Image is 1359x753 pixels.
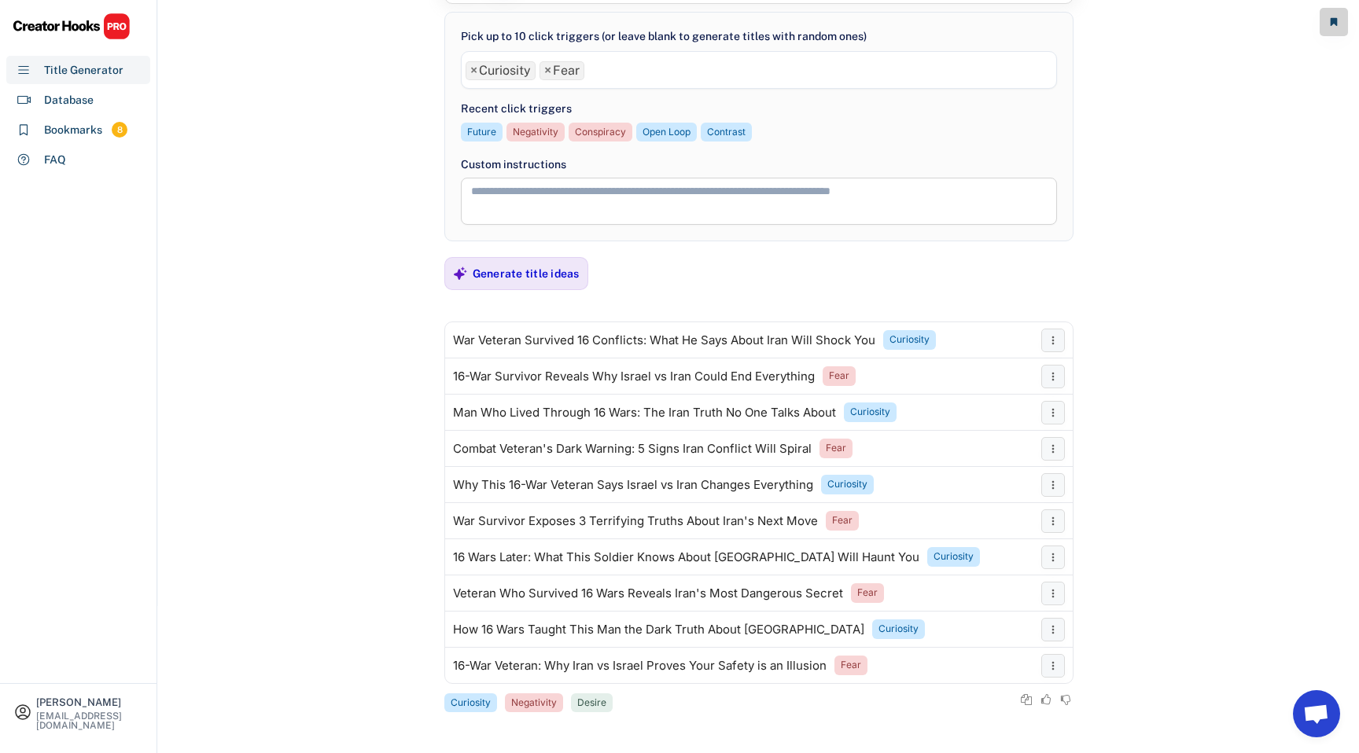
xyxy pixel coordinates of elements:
div: Fear [826,442,846,455]
div: Curiosity [878,623,919,636]
div: Fear [841,659,861,672]
div: Desire [577,696,606,710]
div: Curiosity [934,550,974,564]
a: Open chat [1293,690,1340,737]
div: Curiosity [889,333,930,347]
div: Curiosity [850,406,890,419]
div: Negativity [511,696,557,710]
div: [EMAIL_ADDRESS][DOMAIN_NAME] [36,711,143,730]
div: 16-War Veteran: Why Iran vs Israel Proves Your Safety is an Illusion [453,659,827,672]
div: War Survivor Exposes 3 Terrifying Truths About Iran's Next Move [453,515,818,527]
div: [PERSON_NAME] [36,697,143,707]
div: Fear [857,586,878,600]
div: Conspiracy [575,126,626,139]
div: Open Loop [643,126,691,139]
li: Fear [540,61,584,80]
li: Curiosity [466,61,536,80]
div: Negativity [513,126,558,139]
div: Contrast [707,126,746,139]
div: Why This 16-War Veteran Says Israel vs Iran Changes Everything [453,479,813,491]
div: Combat Veteran's Dark Warning: 5 Signs Iran Conflict Will Spiral [453,443,812,455]
div: 16-War Survivor Reveals Why Israel vs Iran Could End Everything [453,370,815,383]
div: Title Generator [44,62,123,79]
img: CHPRO%20Logo.svg [13,13,131,40]
div: Future [467,126,496,139]
div: Fear [832,514,853,527]
span: × [470,64,477,77]
div: Veteran Who Survived 16 Wars Reveals Iran's Most Dangerous Secret [453,587,843,600]
div: Custom instructions [461,156,1057,173]
div: Recent click triggers [461,101,572,117]
div: Man Who Lived Through 16 Wars: The Iran Truth No One Talks About [453,406,836,419]
span: × [544,64,551,77]
div: 8 [112,123,127,137]
div: Curiosity [827,478,867,491]
div: Database [44,92,94,108]
div: How 16 Wars Taught This Man the Dark Truth About [GEOGRAPHIC_DATA] [453,623,864,636]
div: FAQ [44,152,66,168]
div: Generate title ideas [473,266,580,281]
div: War Veteran Survived 16 Conflicts: What He Says About Iran Will Shock You [453,334,875,347]
div: 16 Wars Later: What This Soldier Knows About [GEOGRAPHIC_DATA] Will Haunt You [453,551,919,564]
div: Pick up to 10 click triggers (or leave blank to generate titles with random ones) [461,28,867,45]
div: Curiosity [451,696,491,710]
div: Fear [829,369,849,383]
div: Bookmarks [44,122,102,138]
